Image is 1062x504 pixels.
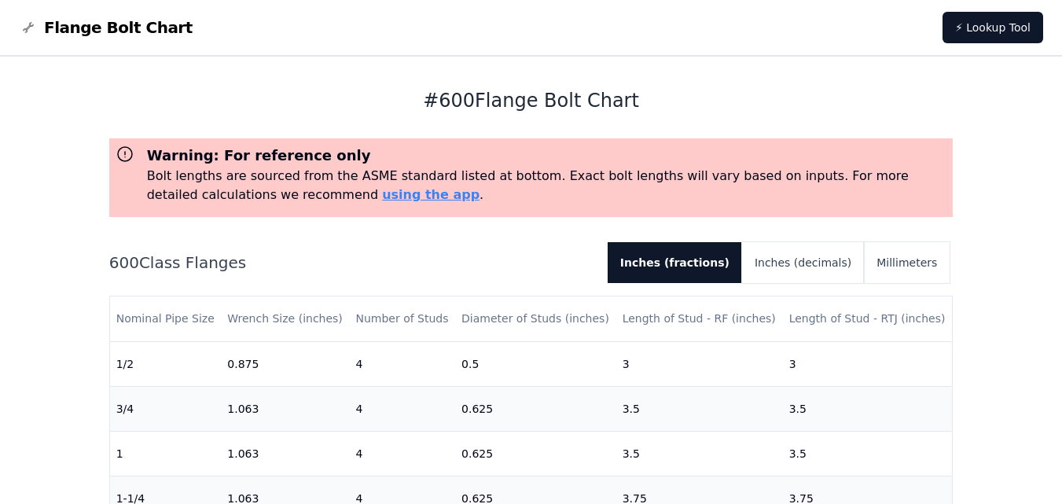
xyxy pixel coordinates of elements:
td: 3.5 [783,386,953,431]
span: Flange Bolt Chart [44,17,193,39]
a: using the app [382,187,480,202]
td: 3 [616,341,783,386]
td: 1.063 [221,386,349,431]
td: 0.625 [455,431,616,476]
td: 1.063 [221,431,349,476]
td: 3 [783,341,953,386]
button: Inches (decimals) [742,242,864,283]
td: 3.5 [783,431,953,476]
td: 3.5 [616,431,783,476]
td: 3.5 [616,386,783,431]
h1: # 600 Flange Bolt Chart [109,88,954,113]
p: Bolt lengths are sourced from the ASME standard listed at bottom. Exact bolt lengths will vary ba... [147,167,947,204]
button: Millimeters [864,242,950,283]
th: Number of Studs [349,296,455,341]
th: Length of Stud - RF (inches) [616,296,783,341]
td: 0.625 [455,386,616,431]
td: 4 [349,341,455,386]
a: ⚡ Lookup Tool [943,12,1043,43]
th: Length of Stud - RTJ (inches) [783,296,953,341]
td: 3/4 [110,386,222,431]
th: Wrench Size (inches) [221,296,349,341]
button: Inches (fractions) [608,242,742,283]
td: 4 [349,386,455,431]
td: 1/2 [110,341,222,386]
th: Diameter of Studs (inches) [455,296,616,341]
a: Flange Bolt Chart LogoFlange Bolt Chart [19,17,193,39]
h2: 600 Class Flanges [109,252,595,274]
img: Flange Bolt Chart Logo [19,18,38,37]
td: 0.875 [221,341,349,386]
td: 0.5 [455,341,616,386]
td: 1 [110,431,222,476]
h3: Warning: For reference only [147,145,947,167]
td: 4 [349,431,455,476]
th: Nominal Pipe Size [110,296,222,341]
